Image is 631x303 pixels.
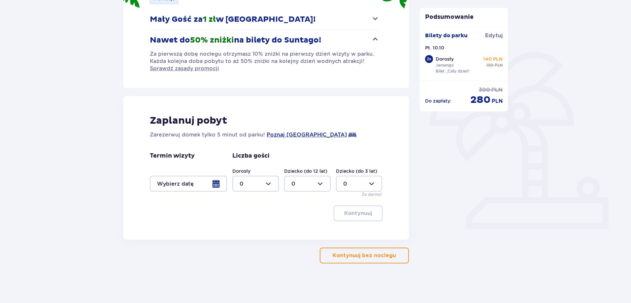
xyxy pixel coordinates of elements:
[336,168,377,174] label: Dziecko (do 3 lat)
[150,15,315,24] p: Mały Gość za w [GEOGRAPHIC_DATA]!
[495,62,503,68] span: PLN
[492,98,503,105] span: PLN
[150,50,379,72] p: Za pierwszą dobę noclegu otrzymasz 10% zniżki na pierwszy dzień wizyty w parku. Każda kolejna dob...
[344,210,372,217] p: Kontynuuj
[425,55,433,63] div: 2 x
[436,68,470,74] p: Bilet „Cały dzień”
[334,205,382,221] button: Kontynuuj
[425,98,451,104] p: Do zapłaty :
[150,131,265,139] p: Zarezerwuj domek tylko 5 minut od parku!
[483,56,503,62] p: 140 PLN
[284,168,327,174] label: Dziecko (do 12 lat)
[150,9,379,30] button: Mały Gość za1 złw [GEOGRAPHIC_DATA]!
[479,86,490,94] span: 300
[486,62,493,68] span: 150
[150,152,195,160] p: Termin wizyty
[425,45,444,51] p: Pt. 10.10
[436,56,454,62] p: Dorosły
[150,114,227,127] p: Zaplanuj pobyt
[203,15,216,24] span: 1 zł
[232,168,250,174] label: Dorosły
[362,192,382,197] p: Za darmo!
[470,94,490,106] span: 280
[190,35,234,45] span: 50% zniżki
[232,152,270,160] p: Liczba gości
[150,50,379,72] div: Nawet do50% zniżkina bilety do Suntago!
[150,35,321,45] p: Nawet do na bilety do Suntago!
[150,30,379,50] button: Nawet do50% zniżkina bilety do Suntago!
[491,86,503,94] span: PLN
[425,32,468,39] p: Bilety do parku
[150,65,219,72] a: Sprawdź zasady promocji
[333,252,396,259] p: Kontynuuj bez noclegu
[267,131,347,139] a: Poznaj [GEOGRAPHIC_DATA]
[436,62,454,68] p: Jamango
[320,248,409,263] button: Kontynuuj bez noclegu
[420,13,508,21] p: Podsumowanie
[485,32,503,39] span: Edytuj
